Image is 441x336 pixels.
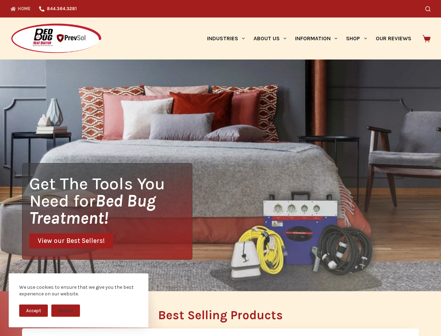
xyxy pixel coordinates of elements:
[425,6,431,12] button: Search
[291,17,342,59] a: Information
[19,284,138,297] div: We use cookies to ensure that we give you the best experience on our website.
[29,233,113,248] a: View our Best Sellers!
[342,17,371,59] a: Shop
[249,17,291,59] a: About Us
[10,23,102,54] img: Prevsol/Bed Bug Heat Doctor
[6,3,27,24] button: Open LiveChat chat widget
[203,17,249,59] a: Industries
[29,175,192,226] h1: Get The Tools You Need for
[51,304,80,317] button: Decline
[371,17,416,59] a: Our Reviews
[19,304,48,317] button: Accept
[38,238,105,244] span: View our Best Sellers!
[22,309,419,321] h2: Best Selling Products
[203,17,416,59] nav: Primary
[29,191,156,228] i: Bed Bug Treatment!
